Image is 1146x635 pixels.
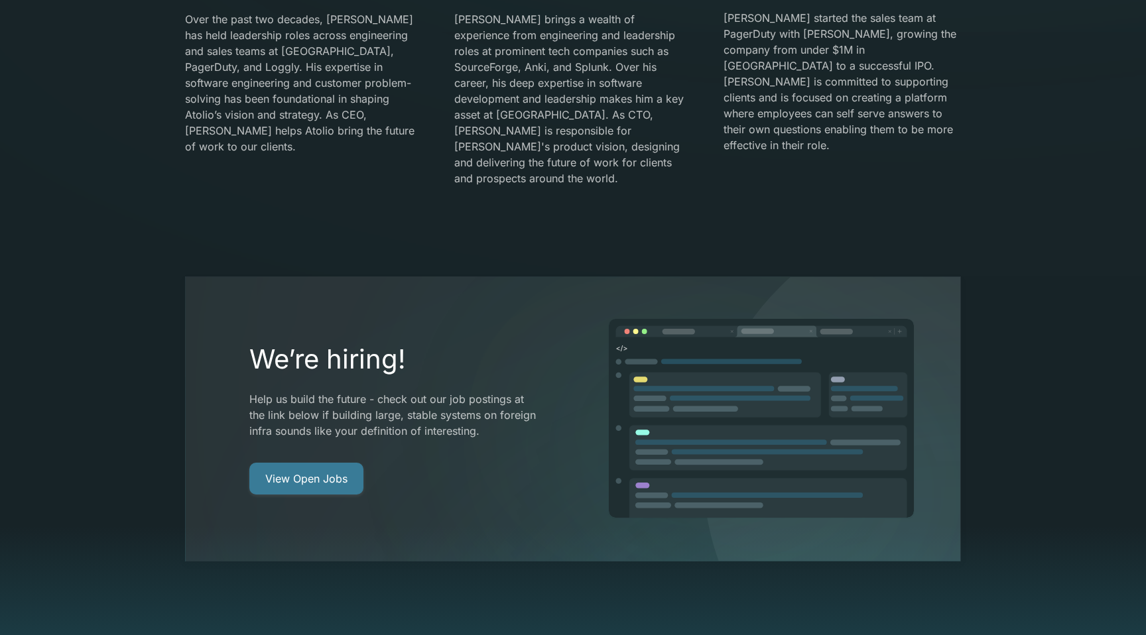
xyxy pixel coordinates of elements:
p: Over the past two decades, [PERSON_NAME] has held leadership roles across engineering and sales t... [185,11,422,154]
h2: We’re hiring! [249,343,540,375]
p: Help us build the future - check out our job postings at the link below if building large, stable... [249,391,540,439]
img: image [607,318,915,520]
a: View Open Jobs [249,463,363,494]
p: [PERSON_NAME] brings a wealth of experience from engineering and leadership roles at prominent te... [454,11,692,186]
p: [PERSON_NAME] started the sales team at PagerDuty with [PERSON_NAME], growing the company from un... [724,10,961,153]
